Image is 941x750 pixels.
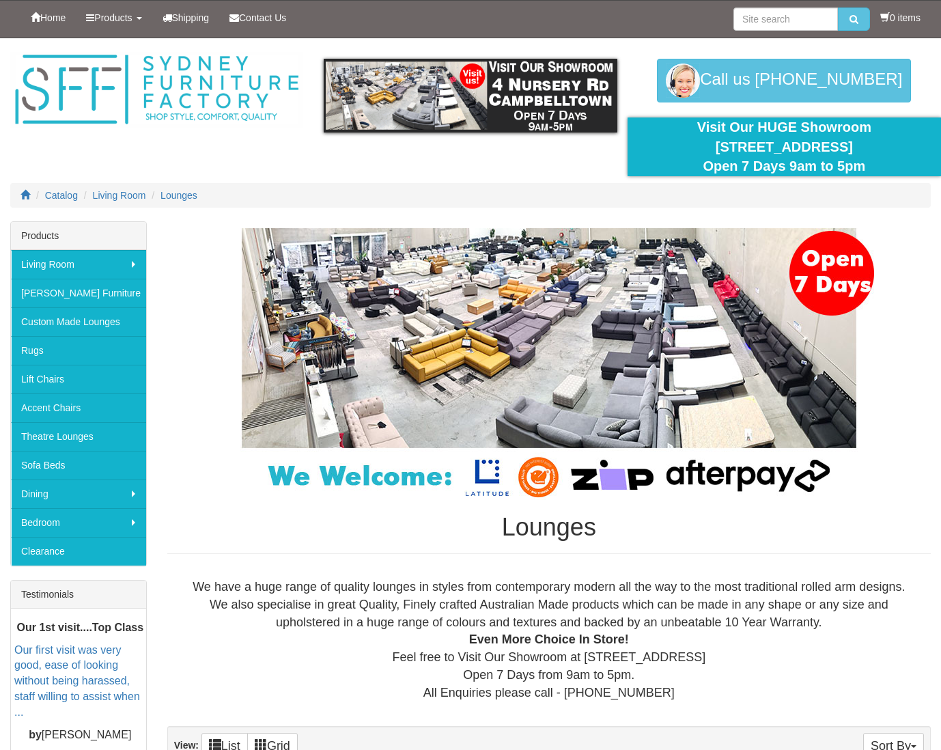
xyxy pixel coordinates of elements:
a: Our first visit was very good, ease of looking without being harassed, staff willing to assist wh... [14,644,140,718]
img: Lounges [208,228,890,500]
b: by [29,729,42,740]
span: Products [94,12,132,23]
a: Lounges [160,190,197,201]
span: Contact Us [239,12,286,23]
b: Our 1st visit....Top Class [17,622,144,633]
p: [PERSON_NAME] [14,727,146,743]
div: Products [11,222,146,250]
a: Clearance [11,537,146,566]
div: We have a huge range of quality lounges in styles from contemporary modern all the way to the mos... [178,579,920,702]
h1: Lounges [167,514,931,541]
a: Theatre Lounges [11,422,146,451]
a: Living Room [11,250,146,279]
a: Dining [11,480,146,508]
a: Accent Chairs [11,393,146,422]
span: Home [40,12,66,23]
img: showroom.gif [324,59,617,133]
a: Bedroom [11,508,146,537]
div: Testimonials [11,581,146,609]
li: 0 items [880,11,921,25]
a: Lift Chairs [11,365,146,393]
a: Rugs [11,336,146,365]
span: Shipping [172,12,210,23]
a: Home [20,1,76,35]
b: Even More Choice In Store! [469,633,629,646]
a: Custom Made Lounges [11,307,146,336]
img: Sydney Furniture Factory [10,52,303,128]
a: [PERSON_NAME] Furniture [11,279,146,307]
a: Shipping [152,1,220,35]
a: Contact Us [219,1,296,35]
a: Sofa Beds [11,451,146,480]
div: Visit Our HUGE Showroom [STREET_ADDRESS] Open 7 Days 9am to 5pm [638,117,931,176]
a: Products [76,1,152,35]
a: Living Room [93,190,146,201]
input: Site search [733,8,838,31]
a: Catalog [45,190,78,201]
